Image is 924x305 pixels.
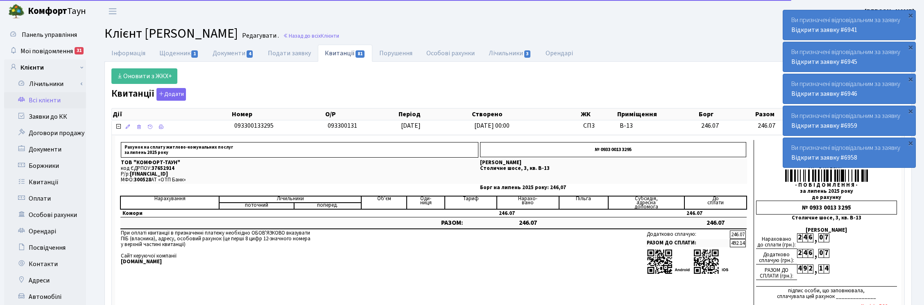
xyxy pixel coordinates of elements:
p: Р/р: [121,172,478,177]
th: Створено [471,108,580,120]
p: [PERSON_NAME] [480,160,746,165]
div: × [906,107,915,115]
span: 81 [356,50,365,58]
a: Мої повідомлення31 [4,43,86,59]
a: Додати [154,86,186,101]
div: 31 [75,47,84,54]
td: При оплаті квитанції в призначенні платежу необхідно ОБОВ'ЯЗКОВО вказувати ПІБ (власника), адресу... [120,229,528,277]
div: , [813,264,818,274]
div: до рахунку [756,194,897,200]
span: 246.07 [758,121,775,130]
a: Орендарі [4,223,86,239]
div: - П О В І Д О М Л Е Н Н Я - [756,182,897,188]
span: [DATE] 00:00 [474,121,510,130]
a: Панель управління [4,27,86,43]
div: × [906,11,915,19]
div: × [906,43,915,51]
div: 6 [808,233,813,242]
td: Додатково сплачую: [646,230,729,239]
img: apps-qrcodes.png [647,249,729,275]
td: Нарахування [120,196,219,209]
div: підпис особи, що заповнювала, сплачувала цей рахунок ______________ [756,286,897,299]
span: 093300131 [328,121,357,130]
div: МФО: [756,158,897,164]
p: № 0933 0013 3295 [480,142,746,157]
label: Квитанції [111,88,186,101]
span: 4 [247,50,253,58]
span: 246.07 [701,121,719,130]
div: Додатково сплачую (грн.): [756,249,797,264]
th: Номер [231,108,324,120]
a: Особові рахунки [419,45,482,62]
span: Клієнт [PERSON_NAME] [104,24,238,43]
div: Р/р: [756,152,897,158]
div: Ви призначені відповідальним за заявку [783,10,915,40]
td: Тариф [445,196,497,209]
a: Порушення [372,45,419,62]
a: Назад до всіхКлієнти [283,32,339,40]
div: 4 [797,264,802,273]
a: Відкрити заявку #6959 [791,121,857,130]
td: 246.07 [497,217,559,229]
a: Боржники [4,158,86,174]
td: Оди- ниця [407,196,445,209]
small: Редагувати . [240,32,279,40]
th: Період [398,108,471,120]
span: СП3 [583,121,613,131]
button: Квитанції [156,88,186,101]
div: код за ЄДРПОУ: [756,147,897,152]
th: Дії [112,108,231,120]
div: 7 [824,249,829,258]
div: № 0933 0013 3295 [756,201,897,215]
b: [DOMAIN_NAME] [121,258,162,265]
td: поперед. [294,203,361,209]
a: Оплати [4,190,86,207]
div: 4 [824,264,829,273]
td: РАЗОМ: [407,217,497,229]
td: Комори [120,209,219,217]
td: РАЗОМ ДО СПЛАТИ: [646,239,729,247]
a: Адреси [4,272,86,289]
div: 4 [802,233,808,242]
a: Особові рахунки [4,207,86,223]
td: 492.14 [730,239,746,247]
td: поточний [219,203,294,209]
div: , [813,249,818,258]
a: Посвідчення [4,239,86,256]
span: 37652914 [152,165,174,172]
td: 246.07 [730,230,746,239]
td: Об'єм [361,196,407,209]
div: 2 [808,264,813,273]
img: logo.png [8,3,25,20]
div: за липень 2025 року [756,188,897,194]
span: 1 [191,50,198,58]
p: МФО: АТ «ОТП Банк» [121,177,478,183]
a: Відкрити заявку #6945 [791,57,857,66]
span: Клієнти [321,32,339,40]
p: ТОВ "КОМФОРТ-ТАУН" [121,160,478,165]
div: × [906,75,915,83]
div: 7 [824,233,829,242]
span: [DATE] [401,121,421,130]
a: Автомобілі [4,289,86,305]
td: Нарахо- вано [497,196,559,209]
div: 2 [797,249,802,258]
a: Заявки до КК [4,108,86,125]
p: Борг на липень 2025 року: 246,07 [480,185,746,190]
b: [PERSON_NAME] [865,7,914,16]
div: 0 [818,233,824,242]
a: Квитанції [4,174,86,190]
td: Пільга [559,196,609,209]
div: Столичне шосе, 3, кв. В-13 [756,215,897,221]
div: АТ «ОТП Банк» [756,164,897,169]
div: Нараховано до сплати (грн.): [756,233,797,249]
div: Ви призначені відповідальним за заявку [783,106,915,136]
a: Відкрити заявку #6941 [791,25,857,34]
th: Разом [754,108,811,120]
div: Ви призначені відповідальним за заявку [783,42,915,72]
a: Документи [4,141,86,158]
p: Столичне шосе, 3, кв. В-13 [480,166,746,171]
a: Відкрити заявку #6958 [791,153,857,162]
span: Мої повідомлення [20,47,73,56]
div: × [906,139,915,147]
